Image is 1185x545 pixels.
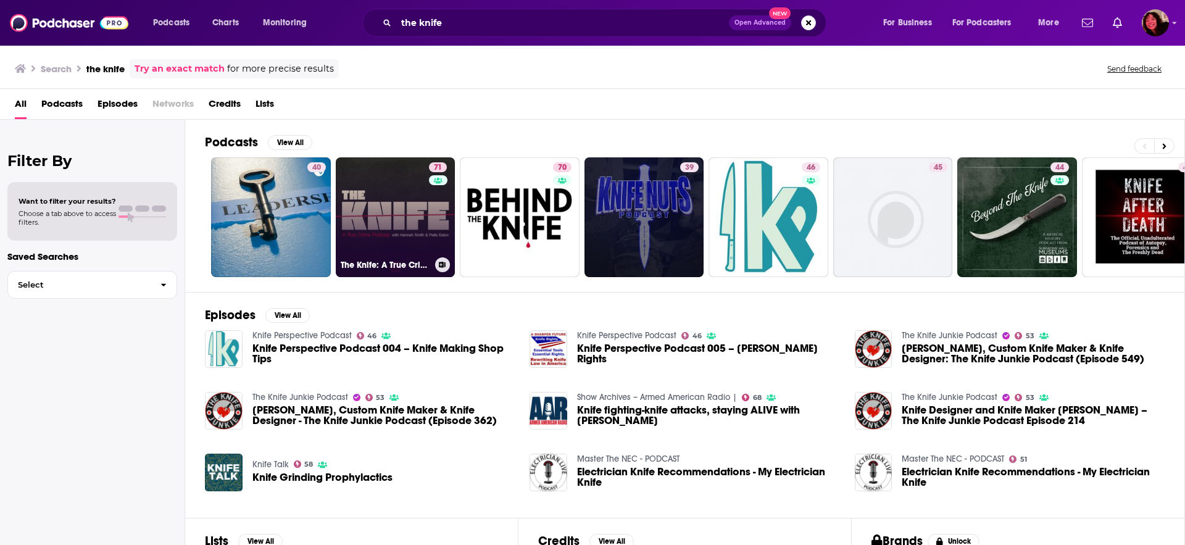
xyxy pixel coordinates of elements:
[530,392,567,430] img: Knife fighting-knife attacks, staying ALIVE with Ernie Emerson
[769,7,791,19] span: New
[263,14,307,31] span: Monitoring
[957,157,1077,277] a: 44
[1020,457,1027,462] span: 51
[902,405,1165,426] a: Knife Designer and Knife Maker Jared Van Otterloo – The Knife Junkie Podcast Episode 214
[8,281,151,289] span: Select
[1055,162,1064,174] span: 44
[256,94,274,119] a: Lists
[144,13,206,33] button: open menu
[902,343,1165,364] span: [PERSON_NAME], Custom Knife Maker & Knife Designer: The Knife Junkie Podcast (Episode 549)
[1015,332,1034,339] a: 53
[7,271,177,299] button: Select
[855,454,892,491] a: Electrician Knife Recommendations - My Electrician Knife
[1015,394,1034,401] a: 53
[396,13,729,33] input: Search podcasts, credits, & more...
[681,332,702,339] a: 46
[902,392,997,402] a: The Knife Junkie Podcast
[685,162,694,174] span: 39
[41,63,72,75] h3: Search
[902,467,1165,488] a: Electrician Knife Recommendations - My Electrician Knife
[205,135,312,150] a: PodcastsView All
[252,472,393,483] a: Knife Grinding Prophylactics
[1104,64,1165,74] button: Send feedback
[205,330,243,368] a: Knife Perspective Podcast 004 – Knife Making Shop Tips
[902,405,1165,426] span: Knife Designer and Knife Maker [PERSON_NAME] – The Knife Junkie Podcast Episode 214
[19,209,116,227] span: Choose a tab above to access filters.
[357,332,377,339] a: 46
[1077,12,1098,33] a: Show notifications dropdown
[855,330,892,368] a: Dirk Pinkerton, Custom Knife Maker & Knife Designer: The Knife Junkie Podcast (Episode 549)
[312,162,321,174] span: 40
[902,343,1165,364] a: Dirk Pinkerton, Custom Knife Maker & Knife Designer: The Knife Junkie Podcast (Episode 549)
[1026,333,1034,339] span: 53
[692,333,702,339] span: 46
[365,394,385,401] a: 53
[341,260,430,270] h3: The Knife: A True Crime Podcast
[294,460,314,468] a: 58
[205,307,310,323] a: EpisodesView All
[205,392,243,430] img: Dirk Pinkerton, Custom Knife Maker & Knife Designer - The Knife Junkie Podcast (Episode 362)
[307,162,326,172] a: 40
[19,197,116,206] span: Want to filter your results?
[1142,9,1169,36] img: User Profile
[883,14,932,31] span: For Business
[753,395,762,401] span: 68
[252,459,289,470] a: Knife Talk
[209,94,241,119] span: Credits
[252,343,515,364] span: Knife Perspective Podcast 004 – Knife Making Shop Tips
[530,454,567,491] a: Electrician Knife Recommendations - My Electrician Knife
[153,14,189,31] span: Podcasts
[15,94,27,119] span: All
[98,94,138,119] a: Episodes
[152,94,194,119] span: Networks
[584,157,704,277] a: 39
[577,343,840,364] a: Knife Perspective Podcast 005 – Doug Ritter Knife Rights
[86,63,125,75] h3: the knife
[212,14,239,31] span: Charts
[833,157,953,277] a: 45
[304,462,313,467] span: 58
[1050,162,1069,172] a: 44
[10,11,128,35] img: Podchaser - Follow, Share and Rate Podcasts
[205,135,258,150] h2: Podcasts
[934,162,942,174] span: 45
[929,162,947,172] a: 45
[530,330,567,368] img: Knife Perspective Podcast 005 – Doug Ritter Knife Rights
[252,405,515,426] a: Dirk Pinkerton, Custom Knife Maker & Knife Designer - The Knife Junkie Podcast (Episode 362)
[1142,9,1169,36] button: Show profile menu
[7,152,177,170] h2: Filter By
[577,467,840,488] a: Electrician Knife Recommendations - My Electrician Knife
[227,62,334,76] span: for more precise results
[205,454,243,491] img: Knife Grinding Prophylactics
[577,454,680,464] a: Master The NEC - PODCAST
[855,392,892,430] img: Knife Designer and Knife Maker Jared Van Otterloo – The Knife Junkie Podcast Episode 214
[41,94,83,119] a: Podcasts
[204,13,246,33] a: Charts
[135,62,225,76] a: Try an exact match
[252,330,352,341] a: Knife Perspective Podcast
[807,162,815,174] span: 46
[742,394,762,401] a: 68
[254,13,323,33] button: open menu
[7,251,177,262] p: Saved Searches
[734,20,786,26] span: Open Advanced
[577,330,676,341] a: Knife Perspective Podcast
[875,13,947,33] button: open menu
[709,157,828,277] a: 46
[553,162,572,172] a: 70
[729,15,791,30] button: Open AdvancedNew
[577,343,840,364] span: Knife Perspective Podcast 005 – [PERSON_NAME] Rights
[367,333,376,339] span: 46
[336,157,455,277] a: 71The Knife: A True Crime Podcast
[1108,12,1127,33] a: Show notifications dropdown
[268,135,312,150] button: View All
